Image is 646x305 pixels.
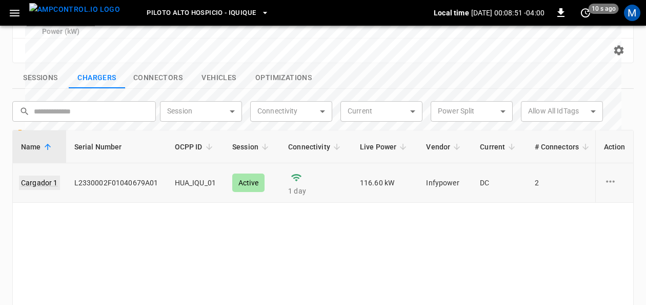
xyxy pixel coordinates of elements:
span: Vendor [426,141,463,153]
span: 10 s ago [589,4,619,14]
span: OCPP ID [175,141,216,153]
img: ampcontrol.io logo [29,3,120,16]
a: Cargador 1 [19,176,60,190]
span: Live Power [360,141,410,153]
span: Connectivity [288,141,344,153]
p: [DATE] 00:08:51 -04:00 [471,8,544,18]
span: Current [480,141,518,153]
button: set refresh interval [577,5,594,21]
th: Action [595,130,633,163]
span: Session [232,141,272,153]
div: charge point options [603,175,625,190]
button: show latest connectors [125,67,191,89]
button: show latest optimizations [247,67,320,89]
button: show latest sessions [12,67,69,89]
span: # Connectors [535,141,592,153]
button: show latest charge points [69,67,125,89]
div: profile-icon [624,5,640,21]
button: show latest vehicles [191,67,247,89]
button: Piloto Alto Hospicio - Iquique [143,3,273,23]
p: Local time [434,8,469,18]
span: Name [21,141,54,153]
th: Serial Number [66,130,167,163]
span: Piloto Alto Hospicio - Iquique [147,7,256,19]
